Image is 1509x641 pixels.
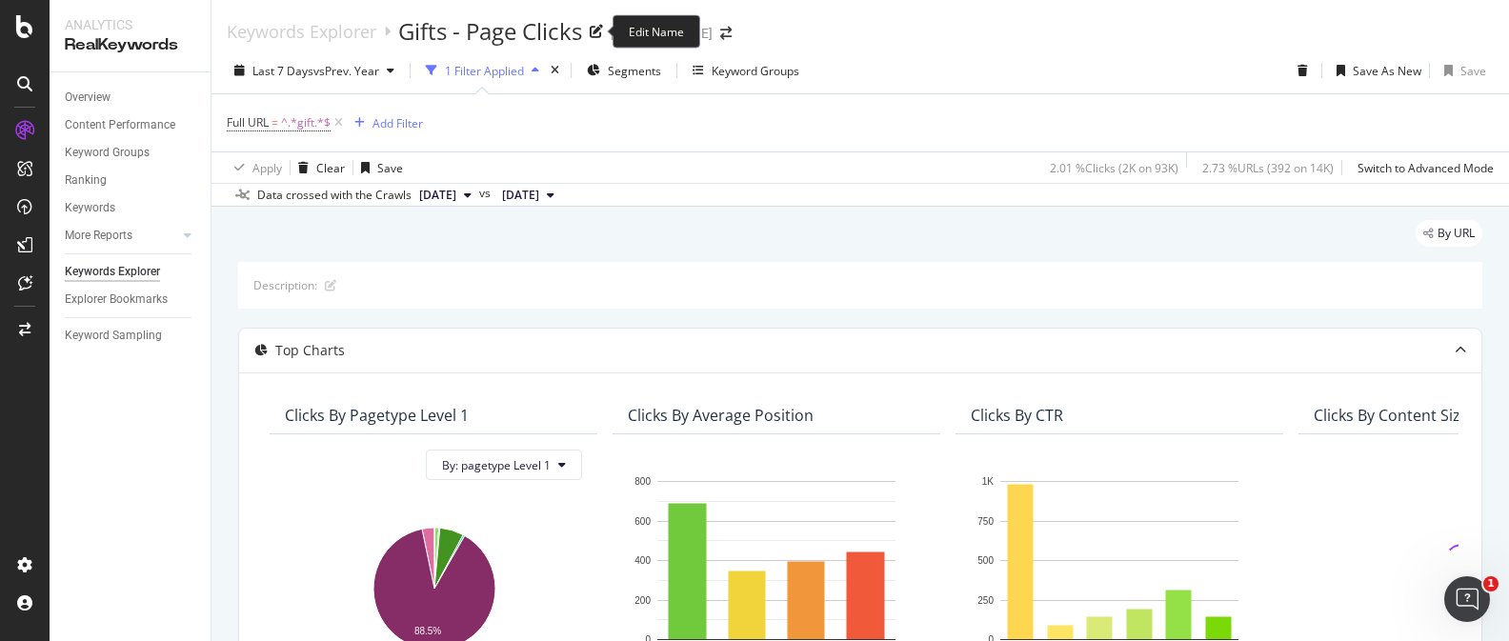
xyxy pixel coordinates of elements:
span: Full URL [227,114,269,130]
div: Save As New [1353,63,1421,79]
div: Overview [65,88,111,108]
text: 88.5% [414,626,441,636]
div: Clicks By Average Position [628,406,814,425]
button: Add Filter [347,111,423,134]
div: RealKeywords [65,34,195,56]
span: 2025 Oct. 6th [419,187,456,204]
a: Keywords Explorer [65,262,197,282]
span: 2024 Oct. 9th [502,187,539,204]
button: Keyword Groups [685,55,807,86]
div: 1 Filter Applied [445,63,524,79]
button: [DATE] [494,184,562,207]
div: Clear [316,160,345,176]
button: Last 7 DaysvsPrev. Year [227,55,402,86]
div: Save [377,160,403,176]
text: 800 [634,476,651,487]
text: 1K [982,476,995,487]
div: Data crossed with the Crawls [257,187,412,204]
span: = [272,114,278,130]
div: Explorer Bookmarks [65,290,168,310]
div: Edit Name [613,15,700,49]
span: 1 [1483,576,1499,591]
text: 600 [634,515,651,526]
div: 2.73 % URLs ( 392 on 14K ) [1202,160,1334,176]
div: Keyword Groups [65,143,150,163]
span: ^.*gift.*$ [281,110,331,136]
text: 200 [634,594,651,605]
div: legacy label [1416,220,1482,247]
div: Keyword Groups [712,63,799,79]
text: 400 [634,555,651,566]
a: More Reports [65,226,178,246]
button: [DATE] [412,184,479,207]
span: vs [479,185,494,202]
div: Description: [253,277,317,293]
a: Ranking [65,170,197,190]
a: Content Performance [65,115,197,135]
a: Keywords [65,198,197,218]
div: Save [1460,63,1486,79]
button: By: pagetype Level 1 [426,450,582,480]
div: arrow-right-arrow-left [720,27,732,40]
button: Switch to Advanced Mode [1350,152,1494,183]
a: Keywords Explorer [227,21,376,42]
span: Last 7 Days [252,63,313,79]
a: Keyword Groups [65,143,197,163]
div: Apply [252,160,282,176]
span: vs Prev. Year [313,63,379,79]
button: Apply [227,152,282,183]
a: Keyword Sampling [65,326,197,346]
span: By URL [1438,228,1475,239]
button: Clear [291,152,345,183]
button: Segments [579,55,669,86]
div: More Reports [65,226,132,246]
text: 250 [977,594,994,605]
iframe: Intercom live chat [1444,576,1490,622]
div: Switch to Advanced Mode [1358,160,1494,176]
button: Save [1437,55,1486,86]
div: Ranking [65,170,107,190]
div: Keyword Sampling [65,326,162,346]
div: Keywords [65,198,115,218]
text: 750 [977,515,994,526]
div: Keywords Explorer [65,262,160,282]
button: Save [353,152,403,183]
span: By: pagetype Level 1 [442,457,551,473]
text: 500 [977,555,994,566]
button: Save As New [1329,55,1421,86]
a: Explorer Bookmarks [65,290,197,310]
button: 1 Filter Applied [418,55,547,86]
span: Segments [608,63,661,79]
div: 2.01 % Clicks ( 2K on 93K ) [1050,160,1178,176]
div: times [547,61,563,80]
div: Analytics [65,15,195,34]
a: Overview [65,88,197,108]
div: Clicks By pagetype Level 1 [285,406,469,425]
div: Add Filter [372,115,423,131]
div: Top Charts [275,341,345,360]
div: Gifts - Page Clicks [398,15,582,48]
div: Clicks By Content Size [1314,406,1469,425]
div: Content Performance [65,115,175,135]
div: [DOMAIN_NAME] [611,24,713,43]
div: Clicks By CTR [971,406,1063,425]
